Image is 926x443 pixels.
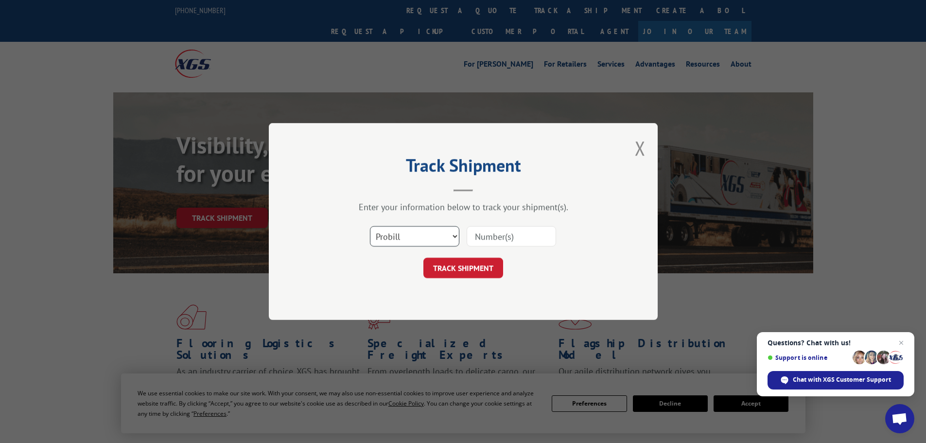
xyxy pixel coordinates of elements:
[768,354,849,361] span: Support is online
[317,201,609,213] div: Enter your information below to track your shipment(s).
[793,375,891,384] span: Chat with XGS Customer Support
[423,258,503,278] button: TRACK SHIPMENT
[635,135,646,161] button: Close modal
[768,339,904,347] span: Questions? Chat with us!
[895,337,907,349] span: Close chat
[768,371,904,390] div: Chat with XGS Customer Support
[885,404,914,433] div: Open chat
[317,159,609,177] h2: Track Shipment
[467,226,556,247] input: Number(s)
